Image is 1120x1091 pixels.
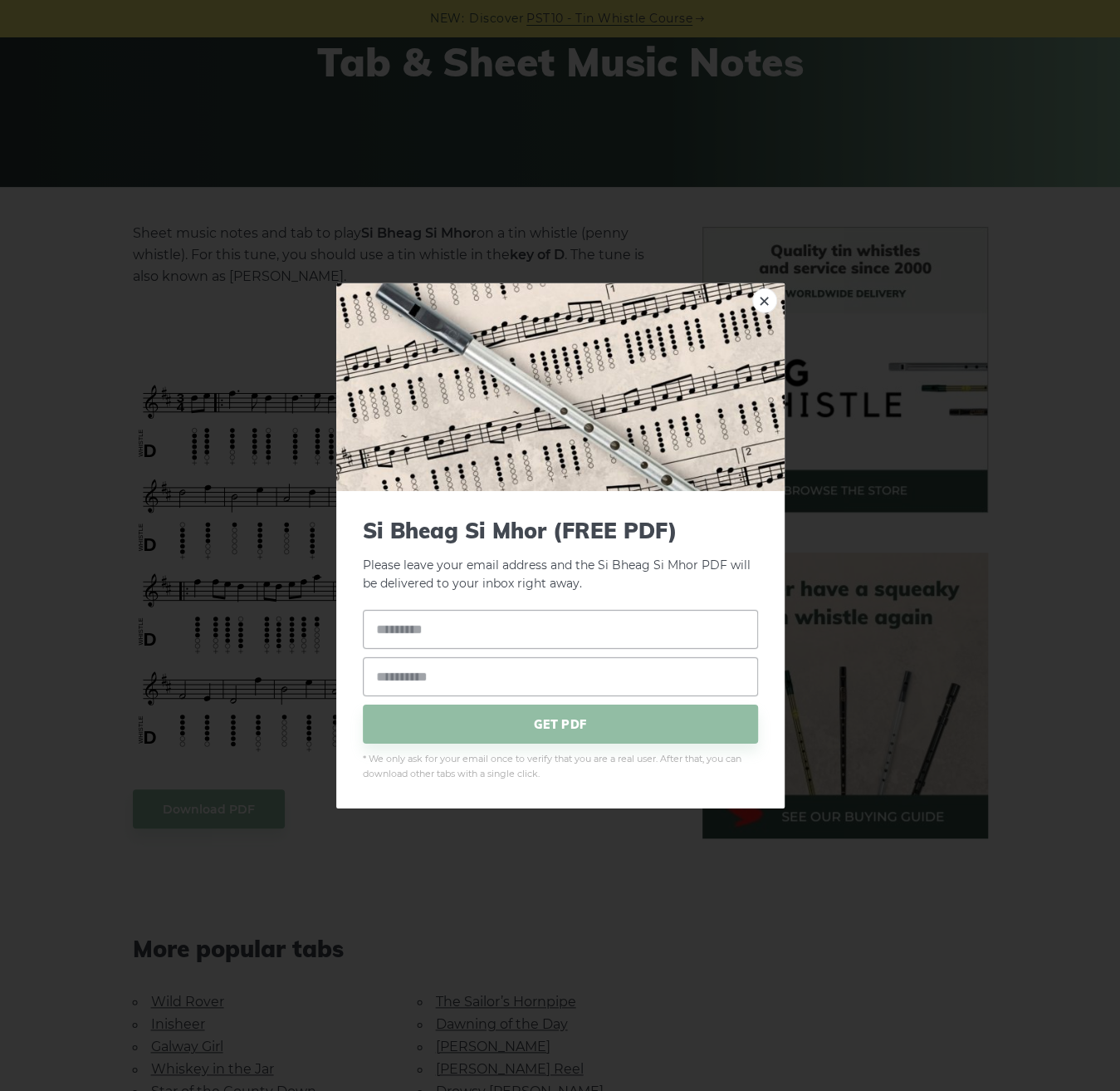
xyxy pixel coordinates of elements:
span: * We only ask for your email once to verify that you are a real user. After that, you can downloa... [363,752,758,782]
img: Tin Whistle Tab Preview [336,283,785,490]
p: Please leave your email address and the Si­ Bheag Si­ Mhor PDF will be delivered to your inbox ri... [363,517,758,593]
span: Si­ Bheag Si­ Mhor (FREE PDF) [363,517,758,543]
a: × [752,287,777,312]
span: GET PDF [363,705,758,744]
